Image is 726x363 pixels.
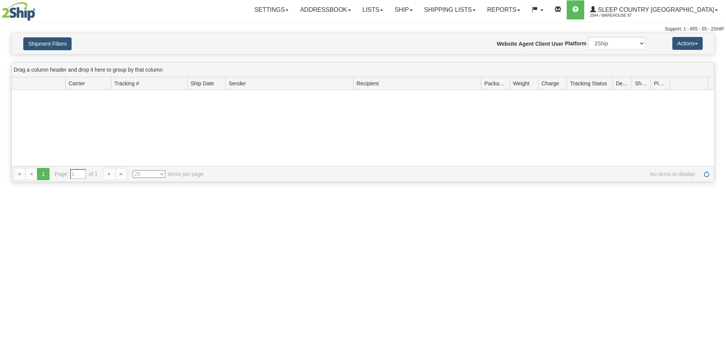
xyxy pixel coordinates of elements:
[191,80,214,87] span: Ship Date
[12,62,714,77] div: grid grouping header
[418,0,481,19] a: Shipping lists
[519,40,534,48] label: Agent
[2,26,724,32] div: Support: 1 - 855 - 55 - 2SHIP
[357,80,379,87] span: Recipient
[23,37,72,50] button: Shipment Filters
[654,80,667,87] span: Pickup Status
[542,80,559,87] span: Charge
[616,80,628,87] span: Delivery Status
[114,80,139,87] span: Tracking #
[596,6,714,13] span: Sleep Country [GEOGRAPHIC_DATA]
[133,170,204,178] span: items per page
[55,169,98,179] span: Page of 1
[513,80,529,87] span: Weight
[248,0,294,19] a: Settings
[497,40,517,48] label: Website
[700,168,713,180] a: Refresh
[37,168,49,180] span: 1
[389,0,418,19] a: Ship
[294,0,357,19] a: Addressbook
[357,0,389,19] a: Lists
[214,170,695,178] span: No items to display
[484,80,506,87] span: Packages
[584,0,724,19] a: Sleep Country [GEOGRAPHIC_DATA] 2044 / Warehouse 97
[229,80,246,87] span: Sender
[590,12,647,19] span: 2044 / Warehouse 97
[570,80,607,87] span: Tracking Status
[551,40,563,48] label: User
[69,80,85,87] span: Carrier
[672,37,703,50] button: Actions
[2,2,35,21] img: logo2044.jpg
[565,40,587,47] label: Platform
[535,40,550,48] label: Client
[635,80,647,87] span: Shipment Issues
[481,0,526,19] a: Reports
